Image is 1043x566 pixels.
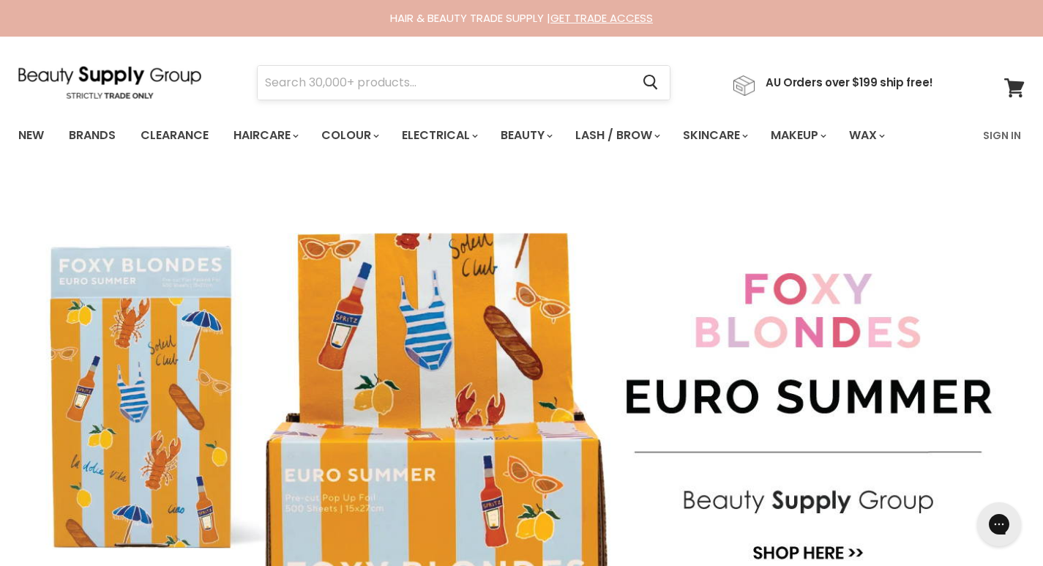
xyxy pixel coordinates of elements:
[564,120,669,151] a: Lash / Brow
[7,114,935,157] ul: Main menu
[130,120,220,151] a: Clearance
[760,120,835,151] a: Makeup
[970,497,1028,551] iframe: Gorgias live chat messenger
[838,120,894,151] a: Wax
[7,120,55,151] a: New
[974,120,1030,151] a: Sign In
[391,120,487,151] a: Electrical
[258,66,631,100] input: Search
[223,120,307,151] a: Haircare
[550,10,653,26] a: GET TRADE ACCESS
[490,120,561,151] a: Beauty
[310,120,388,151] a: Colour
[257,65,670,100] form: Product
[672,120,757,151] a: Skincare
[631,66,670,100] button: Search
[58,120,127,151] a: Brands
